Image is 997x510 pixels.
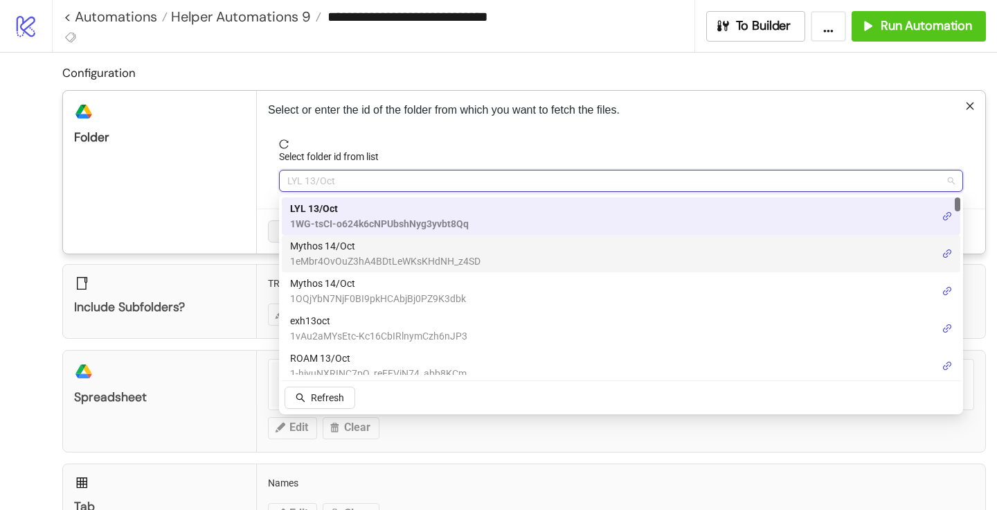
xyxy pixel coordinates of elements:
span: To Builder [736,18,791,34]
a: Helper Automations 9 [168,10,321,24]
a: link [942,209,952,224]
span: Helper Automations 9 [168,8,311,26]
a: < Automations [64,10,168,24]
div: Mythos 14/Oct (W) [282,235,960,272]
span: search [296,393,305,403]
span: Run Automation [881,18,972,34]
div: exh13oct [282,310,960,347]
div: Mythos 14/Oct (M) [282,272,960,310]
h2: Configuration [62,64,986,82]
button: ... [811,11,846,42]
span: Refresh [311,392,344,403]
span: link [942,211,952,221]
a: link [942,246,952,261]
span: Mythos 14/Oct [290,276,466,291]
button: Cancel [268,220,319,243]
span: close [965,101,975,111]
a: link [942,321,952,336]
span: LYL 13/Oct [287,170,955,191]
span: reload [279,139,963,149]
span: 1-hivuNXRINC7pO_reEEViN74_abb8KCm [290,366,467,381]
span: exh13oct [290,313,467,328]
button: Run Automation [852,11,986,42]
button: Refresh [285,387,355,409]
span: 1OQjYbN7NjF0BI9pkHCAbjBj0PZ9K3dbk [290,291,466,306]
span: 1vAu2aMYsEtc-Kc16CbIRlnymCzh6nJP3 [290,328,467,344]
label: Select folder id from list [279,149,388,164]
span: 1WG-tsCI-o624k6cNPUbshNyg3yvbt8Qq [290,216,469,231]
span: 1eMbr4OvOuZ3hA4BDtLeWKsKHdNH_z4SD [290,254,480,269]
span: link [942,286,952,296]
span: LYL 13/Oct [290,201,469,216]
span: Mythos 14/Oct [290,238,480,254]
p: Select or enter the id of the folder from which you want to fetch the files. [268,102,974,118]
div: Folder [74,130,245,146]
a: link [942,358,952,373]
span: ROAM 13/Oct [290,351,467,366]
span: link [942,324,952,333]
div: LYL 13/Oct [282,197,960,235]
span: link [942,249,952,258]
button: To Builder [706,11,806,42]
a: link [942,283,952,299]
span: link [942,361,952,371]
div: ROAM 13/Oct (2) [282,347,960,385]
